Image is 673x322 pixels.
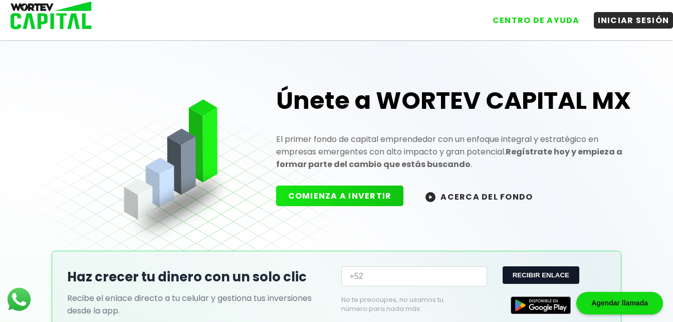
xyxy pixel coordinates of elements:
[503,266,579,284] button: RECIBIR ENLACE
[511,296,571,314] img: Google Play
[5,285,33,313] img: logos_whatsapp-icon.242b2217.svg
[341,295,471,313] p: No te preocupes, no usamos tu número para nada más.
[425,192,435,202] img: wortev-capital-acerca-del-fondo
[276,146,622,170] strong: Regístrate hoy y empieza a formar parte del cambio que estás buscando
[276,85,639,117] h1: Únete a WORTEV CAPITAL MX
[276,186,404,206] button: COMIENZA A INVERTIR
[67,292,331,317] p: Recibe el enlace directo a tu celular y gestiona tus inversiones desde la app.
[67,267,331,287] h2: Haz crecer tu dinero con un solo clic
[276,133,639,171] p: El primer fondo de capital emprendedor con un enfoque integral y estratégico en empresas emergent...
[489,12,584,29] button: CENTRO DE AYUDA
[576,292,663,314] div: Agendar llamada
[479,5,584,29] a: CENTRO DE AYUDA
[276,190,414,202] a: COMIENZA A INVERTIR
[413,186,545,207] button: ACERCA DEL FONDO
